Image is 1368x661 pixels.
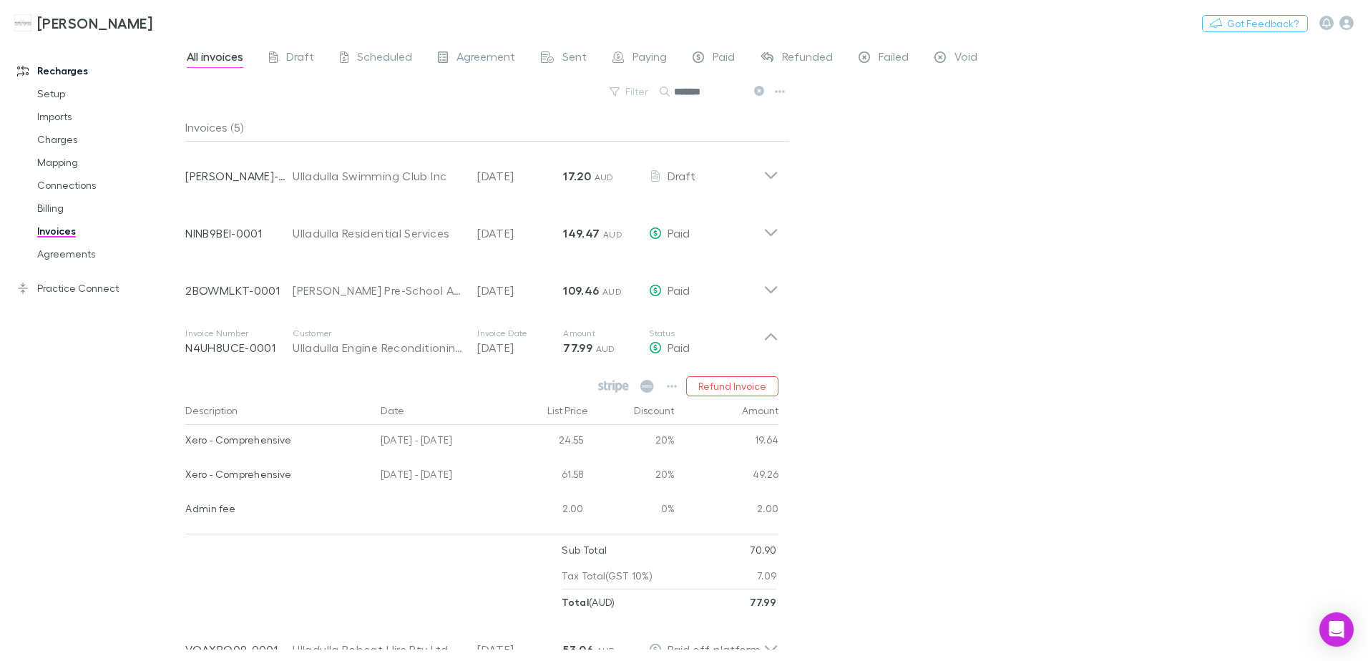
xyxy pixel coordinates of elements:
div: 20% [590,425,675,459]
span: Failed [879,49,909,68]
span: Scheduled [357,49,412,68]
a: Imports [23,105,193,128]
div: 19.64 [675,425,779,459]
strong: 77.99 [750,596,777,608]
div: Ulladulla Engine Reconditioning Pty Ltd [293,339,463,356]
a: Recharges [3,59,193,82]
button: Refund Invoice [686,376,778,396]
strong: 149.47 [563,226,600,240]
p: [PERSON_NAME]-0507 [185,167,293,185]
p: [DATE] [477,641,563,658]
div: [DATE] - [DATE] [375,425,504,459]
div: Invoice NumberN4UH8UCE-0001CustomerUlladulla Engine Reconditioning Pty LtdInvoice Date[DATE]Amoun... [174,313,790,371]
div: Ulladulla Residential Services [293,225,463,242]
p: ( AUD ) [562,589,615,615]
p: [DATE] [477,225,563,242]
a: Agreements [23,243,193,265]
div: 49.26 [675,459,779,494]
a: Charges [23,128,193,151]
button: Filter [602,83,657,100]
div: NINB9BEI-0001Ulladulla Residential Services[DATE]149.47 AUDPaid [174,199,790,256]
a: Setup [23,82,193,105]
a: [PERSON_NAME] [6,6,161,40]
p: Customer [293,328,463,339]
div: [PERSON_NAME]-0507Ulladulla Swimming Club Inc[DATE]17.20 AUDDraft [174,142,790,199]
span: AUD [603,229,622,240]
a: Connections [23,174,193,197]
strong: 53.06 [563,642,593,657]
a: Practice Connect [3,277,193,300]
div: 2.00 [675,494,779,528]
div: [PERSON_NAME] Pre-School Assn Inc [293,282,463,299]
p: N4UH8UCE-0001 [185,339,293,356]
p: Invoice Number [185,328,293,339]
div: Xero - Comprehensive [185,459,369,489]
p: [DATE] [477,167,563,185]
p: Amount [563,328,649,339]
span: Refunded [782,49,833,68]
span: Agreement [456,49,515,68]
span: Paid [713,49,735,68]
div: 2BOWMLKT-0001[PERSON_NAME] Pre-School Assn Inc[DATE]109.46 AUDPaid [174,256,790,313]
p: 2BOWMLKT-0001 [185,282,293,299]
span: Void [954,49,977,68]
p: [DATE] [477,282,563,299]
a: Billing [23,197,193,220]
p: NINB9BEI-0001 [185,225,293,242]
div: 24.55 [504,425,590,459]
div: [DATE] - [DATE] [375,459,504,494]
p: 7.09 [757,563,776,589]
strong: Total [562,596,589,608]
a: Mapping [23,151,193,174]
div: 2.00 [504,494,590,528]
div: Admin fee [185,494,369,524]
button: Got Feedback? [1202,15,1308,32]
span: All invoices [187,49,243,68]
a: Invoices [23,220,193,243]
p: Invoice Date [477,328,563,339]
span: AUD [602,286,622,297]
div: 20% [590,459,675,494]
div: Xero - Comprehensive [185,425,369,455]
div: Ulladulla Bobcat Hire Pty Ltd [293,641,463,658]
span: Paid [668,283,690,297]
span: Sent [562,49,587,68]
span: Paid [668,341,690,354]
p: Sub Total [562,537,607,563]
strong: 17.20 [563,169,591,183]
p: Status [649,328,763,339]
span: Paying [632,49,667,68]
div: 0% [590,494,675,528]
strong: 109.46 [563,283,599,298]
img: Hales Douglass's Logo [14,14,31,31]
span: AUD [595,172,614,182]
p: 70.90 [750,537,777,563]
span: Paid off-platform [668,642,761,656]
strong: 77.99 [563,341,592,355]
span: Draft [668,169,695,182]
p: Tax Total (GST 10%) [562,563,653,589]
div: 61.58 [504,459,590,494]
p: VQAXPQ09-0001 [185,641,293,658]
h3: [PERSON_NAME] [37,14,152,31]
div: Ulladulla Swimming Club Inc [293,167,463,185]
div: Open Intercom Messenger [1319,612,1354,647]
span: AUD [596,343,615,354]
span: Paid [668,226,690,240]
p: [DATE] [477,339,563,356]
span: AUD [597,645,616,656]
span: Draft [286,49,314,68]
